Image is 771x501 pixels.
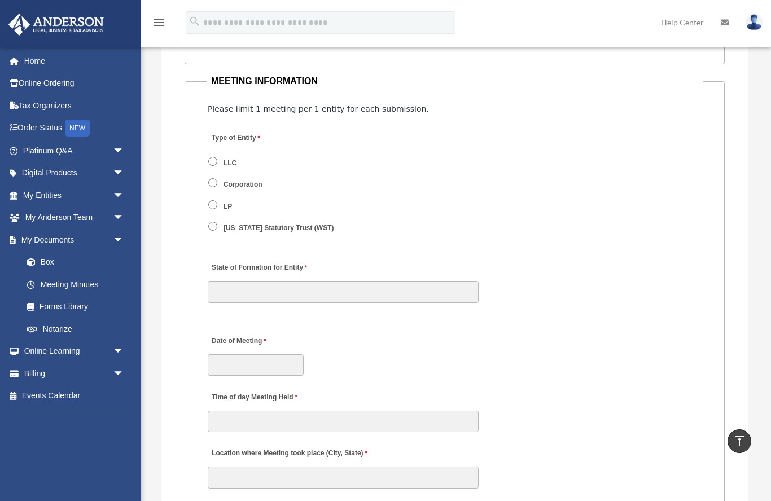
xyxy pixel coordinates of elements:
a: My Entitiesarrow_drop_down [8,184,141,206]
a: Forms Library [16,296,141,318]
i: vertical_align_top [733,434,746,447]
a: Meeting Minutes [16,273,135,296]
span: arrow_drop_down [113,362,135,385]
label: State of Formation for Entity [208,261,310,276]
img: User Pic [746,14,763,30]
a: Tax Organizers [8,94,141,117]
label: Date of Meeting [208,333,315,349]
label: Type of Entity [208,130,315,146]
span: arrow_drop_down [113,206,135,230]
a: Box [16,251,141,274]
span: Please limit 1 meeting per 1 entity for each submission. [208,104,429,113]
span: arrow_drop_down [113,139,135,162]
a: Home [8,50,141,72]
img: Anderson Advisors Platinum Portal [5,14,107,36]
label: Corporation [220,180,266,190]
a: vertical_align_top [728,429,751,453]
a: Billingarrow_drop_down [8,362,141,385]
a: Events Calendar [8,385,141,407]
span: arrow_drop_down [113,184,135,207]
label: [US_STATE] Statutory Trust (WST) [220,223,338,234]
label: Time of day Meeting Held [208,390,315,405]
a: Order StatusNEW [8,117,141,140]
a: Online Learningarrow_drop_down [8,340,141,363]
span: arrow_drop_down [113,228,135,252]
a: My Documentsarrow_drop_down [8,228,141,251]
i: search [189,15,201,28]
label: LLC [220,159,241,169]
legend: MEETING INFORMATION [207,73,703,89]
a: Online Ordering [8,72,141,95]
div: NEW [65,120,90,137]
span: arrow_drop_down [113,340,135,363]
span: arrow_drop_down [113,162,135,185]
a: Digital Productsarrow_drop_down [8,162,141,184]
i: menu [152,16,166,29]
a: Notarize [16,318,141,340]
a: Platinum Q&Aarrow_drop_down [8,139,141,162]
a: My Anderson Teamarrow_drop_down [8,206,141,229]
label: Location where Meeting took place (City, State) [208,446,370,462]
a: menu [152,20,166,29]
label: LP [220,201,236,212]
